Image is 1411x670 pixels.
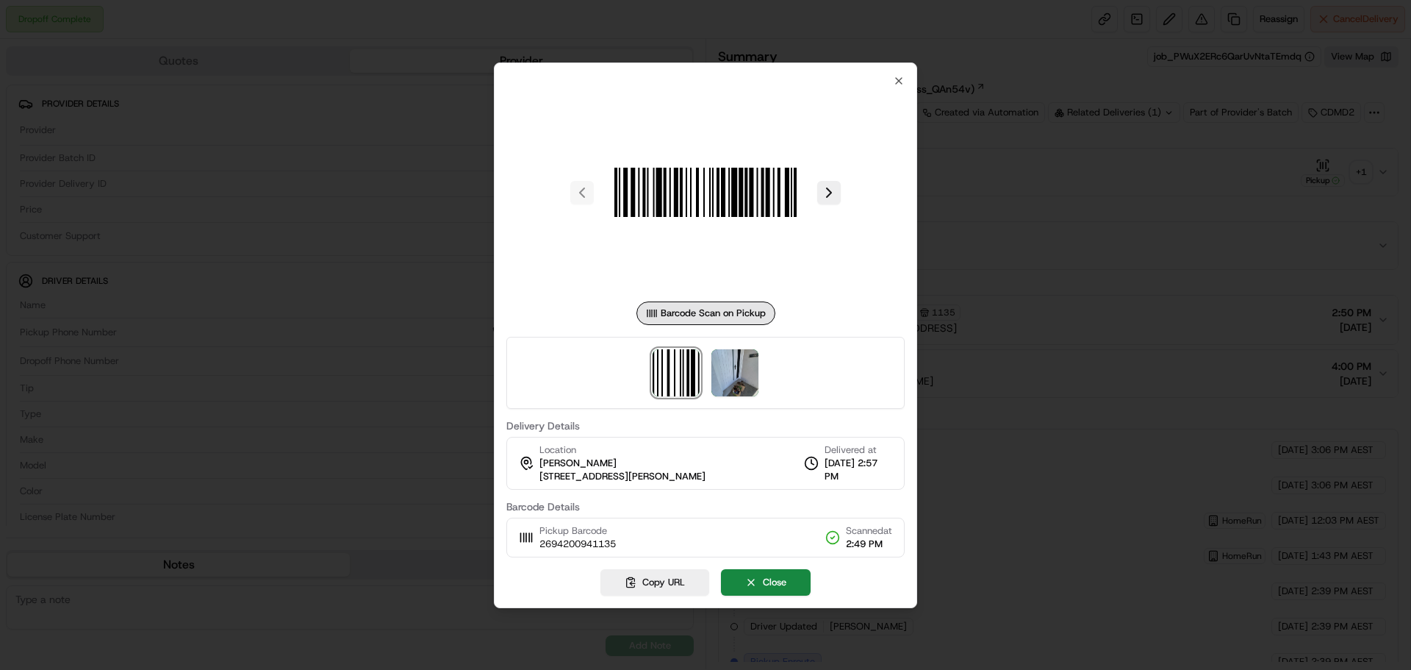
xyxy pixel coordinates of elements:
[600,87,811,299] img: barcode_scan_on_pickup image
[146,249,178,260] span: Pylon
[9,207,118,234] a: 📗Knowledge Base
[118,207,242,234] a: 💻API Documentation
[50,140,241,155] div: Start new chat
[711,349,758,396] img: photo_proof_of_delivery image
[124,215,136,227] div: 💻
[636,302,775,325] div: Barcode Scan on Pickup
[50,155,186,167] div: We're available if you need us!
[539,443,576,457] span: Location
[15,15,44,44] img: Nash
[104,249,178,260] a: Powered byPylon
[600,569,709,596] button: Copy URL
[825,457,892,483] span: [DATE] 2:57 PM
[29,213,112,228] span: Knowledge Base
[38,95,265,110] input: Got a question? Start typing here...
[721,569,811,596] button: Close
[139,213,236,228] span: API Documentation
[15,215,26,227] div: 📗
[250,145,268,163] button: Start new chat
[846,524,892,538] span: Scanned at
[846,538,892,551] span: 2:49 PM
[506,421,905,431] label: Delivery Details
[539,470,705,483] span: [STREET_ADDRESS][PERSON_NAME]
[825,443,892,457] span: Delivered at
[539,538,616,551] span: 2694200941135
[539,524,616,538] span: Pickup Barcode
[653,349,700,396] img: barcode_scan_on_pickup image
[15,59,268,82] p: Welcome 👋
[15,140,41,167] img: 1736555255976-a54dd68f-1ca7-489b-9aae-adbdc363a1c4
[506,502,905,512] label: Barcode Details
[539,457,617,470] span: [PERSON_NAME]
